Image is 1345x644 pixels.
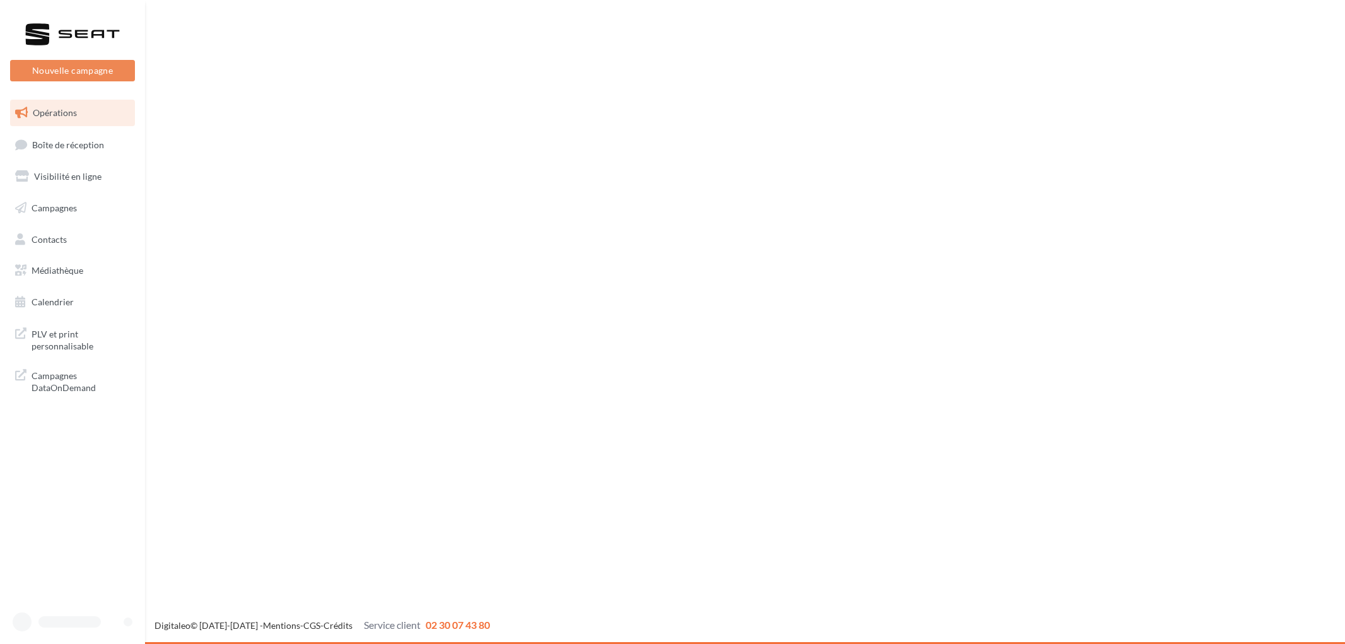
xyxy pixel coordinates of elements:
[8,257,137,284] a: Médiathèque
[323,620,352,631] a: Crédits
[34,171,102,182] span: Visibilité en ligne
[8,163,137,190] a: Visibilité en ligne
[426,619,490,631] span: 02 30 07 43 80
[8,226,137,253] a: Contacts
[32,296,74,307] span: Calendrier
[32,233,67,244] span: Contacts
[32,139,104,149] span: Boîte de réception
[303,620,320,631] a: CGS
[8,100,137,126] a: Opérations
[8,131,137,158] a: Boîte de réception
[8,362,137,399] a: Campagnes DataOnDemand
[8,320,137,358] a: PLV et print personnalisable
[263,620,300,631] a: Mentions
[154,620,490,631] span: © [DATE]-[DATE] - - -
[364,619,421,631] span: Service client
[32,325,130,353] span: PLV et print personnalisable
[32,367,130,394] span: Campagnes DataOnDemand
[32,202,77,213] span: Campagnes
[33,107,77,118] span: Opérations
[8,195,137,221] a: Campagnes
[8,289,137,315] a: Calendrier
[154,620,190,631] a: Digitaleo
[32,265,83,276] span: Médiathèque
[10,60,135,81] button: Nouvelle campagne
